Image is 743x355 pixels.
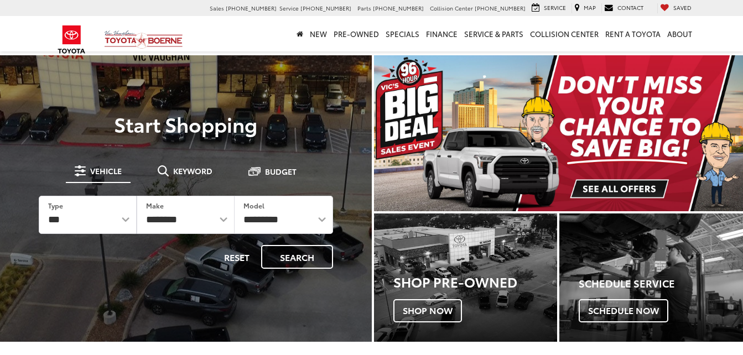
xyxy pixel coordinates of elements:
span: Service [279,4,299,12]
a: Map [571,3,599,13]
a: About [664,16,695,51]
label: Make [146,201,164,210]
span: Sales [210,4,224,12]
a: Specials [382,16,423,51]
a: My Saved Vehicles [657,3,694,13]
span: Schedule Now [579,299,668,322]
span: Shop Now [393,299,462,322]
a: Collision Center [527,16,602,51]
a: Shop Pre-Owned Shop Now [374,213,558,342]
div: Toyota [374,213,558,342]
label: Model [243,201,264,210]
button: Reset [215,245,259,269]
span: Keyword [173,167,212,175]
a: Service & Parts: Opens in a new tab [461,16,527,51]
span: [PHONE_NUMBER] [475,4,526,12]
span: [PHONE_NUMBER] [226,4,277,12]
div: Toyota [559,213,743,342]
a: Schedule Service Schedule Now [559,213,743,342]
a: Pre-Owned [330,16,382,51]
label: Type [48,201,63,210]
a: New [306,16,330,51]
p: Start Shopping [23,113,349,135]
span: Collision Center [430,4,473,12]
span: [PHONE_NUMBER] [373,4,424,12]
a: Finance [423,16,461,51]
a: Contact [601,3,646,13]
h3: Shop Pre-Owned [393,274,558,289]
span: Parts [357,4,371,12]
span: Service [544,3,566,12]
span: Saved [673,3,692,12]
span: Vehicle [90,167,122,175]
a: Rent a Toyota [602,16,664,51]
span: Budget [265,168,297,175]
img: Toyota [51,22,92,58]
button: Search [261,245,333,269]
span: Contact [617,3,643,12]
a: Home [293,16,306,51]
img: Vic Vaughan Toyota of Boerne [104,30,183,49]
a: Service [529,3,569,13]
h4: Schedule Service [579,278,743,289]
span: [PHONE_NUMBER] [300,4,351,12]
span: Map [584,3,596,12]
